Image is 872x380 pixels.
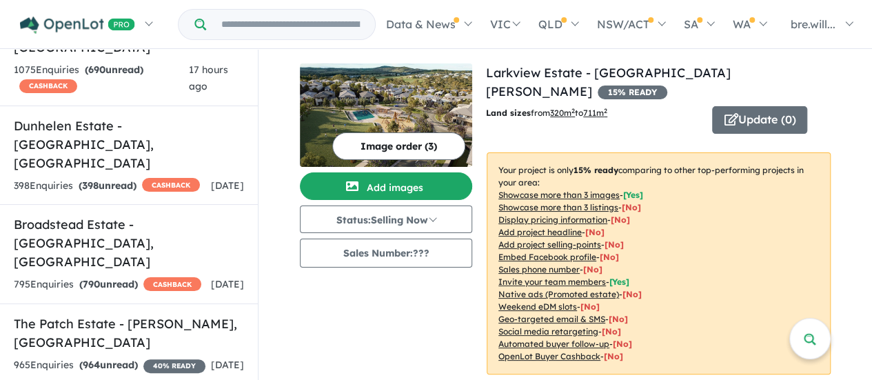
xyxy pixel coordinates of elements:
span: to [575,108,607,118]
strong: ( unread) [79,278,138,290]
u: Display pricing information [498,214,607,225]
h5: Dunhelen Estate - [GEOGRAPHIC_DATA] , [GEOGRAPHIC_DATA] [14,117,244,172]
span: CASHBACK [19,79,77,93]
span: [No] [609,314,628,324]
strong: ( unread) [79,359,138,371]
span: 398 [82,179,99,192]
p: Your project is only comparing to other top-performing projects in your area: - - - - - - - - - -... [487,152,831,374]
b: Land sizes [486,108,531,118]
u: Sales phone number [498,264,580,274]
span: [ No ] [611,214,630,225]
u: OpenLot Buyer Cashback [498,351,600,361]
span: CASHBACK [142,178,200,192]
span: 790 [83,278,100,290]
p: from [486,106,702,120]
span: [DATE] [211,278,244,290]
b: 15 % ready [574,165,618,175]
strong: ( unread) [85,63,143,76]
u: Showcase more than 3 listings [498,202,618,212]
sup: 2 [571,107,575,114]
button: Image order (3) [332,132,465,160]
span: [ No ] [622,202,641,212]
button: Add images [300,172,472,200]
div: 1075 Enquir ies [14,62,189,95]
span: CASHBACK [143,277,201,291]
span: 15 % READY [598,86,667,99]
span: [DATE] [211,359,244,371]
span: 690 [88,63,105,76]
button: Update (0) [712,106,807,134]
span: [No] [613,339,632,349]
a: Larkview Estate - [GEOGRAPHIC_DATA][PERSON_NAME] [486,65,731,99]
span: [ No ] [605,239,624,250]
span: 17 hours ago [189,63,228,92]
u: Add project headline [498,227,582,237]
button: Sales Number:??? [300,239,472,268]
span: [No] [580,301,600,312]
span: [No] [622,289,642,299]
span: [No] [602,326,621,337]
button: Status:Selling Now [300,206,472,233]
div: 398 Enquir ies [14,178,200,194]
u: Invite your team members [498,277,606,287]
u: Add project selling-points [498,239,601,250]
u: Automated buyer follow-up [498,339,609,349]
u: Weekend eDM slots [498,301,577,312]
span: 40 % READY [143,359,205,373]
span: [No] [604,351,623,361]
span: [ No ] [585,227,605,237]
strong: ( unread) [79,179,136,192]
sup: 2 [604,107,607,114]
input: Try estate name, suburb, builder or developer [209,10,372,39]
span: [ Yes ] [609,277,629,287]
u: 711 m [583,108,607,118]
u: Geo-targeted email & SMS [498,314,605,324]
span: [ Yes ] [623,190,643,200]
span: [ No ] [583,264,602,274]
span: [ No ] [600,252,619,262]
span: bre.will... [791,17,835,31]
img: Larkview Estate - Mount Barker [300,63,472,167]
div: 965 Enquir ies [14,357,205,374]
u: Embed Facebook profile [498,252,596,262]
u: Native ads (Promoted estate) [498,289,619,299]
u: Showcase more than 3 images [498,190,620,200]
span: [DATE] [211,179,244,192]
u: Social media retargeting [498,326,598,337]
u: 320 m [550,108,575,118]
h5: The Patch Estate - [PERSON_NAME] , [GEOGRAPHIC_DATA] [14,314,244,352]
div: 795 Enquir ies [14,277,201,293]
h5: Broadstead Estate - [GEOGRAPHIC_DATA] , [GEOGRAPHIC_DATA] [14,215,244,271]
img: Openlot PRO Logo White [20,17,135,34]
span: 964 [83,359,100,371]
